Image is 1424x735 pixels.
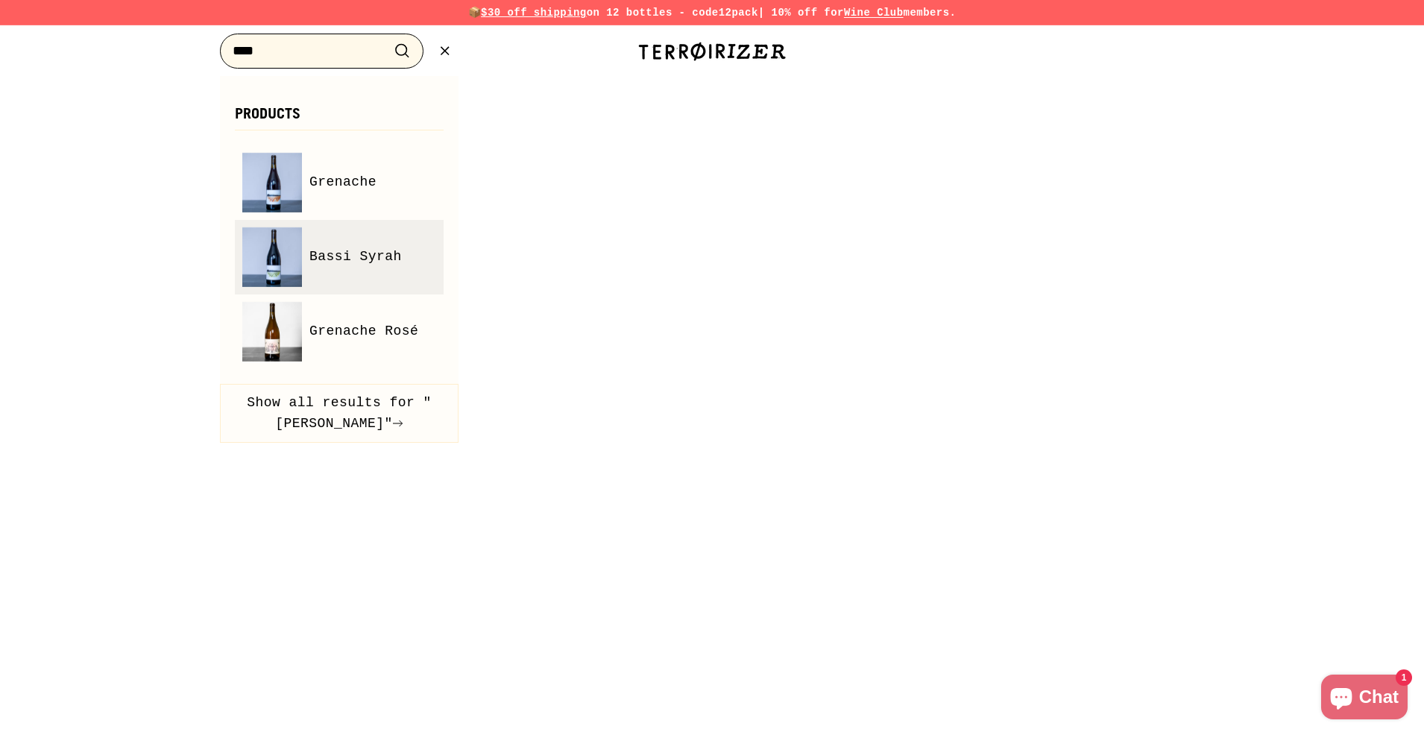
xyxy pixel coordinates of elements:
[235,106,444,130] h3: Products
[309,321,418,342] span: Grenache Rosé
[719,7,758,19] strong: 12pack
[220,384,459,444] button: Show all results for "[PERSON_NAME]"
[481,7,587,19] span: $30 off shipping
[242,302,302,362] img: Grenache Rosé
[242,153,436,212] a: Grenache Grenache
[242,153,302,212] img: Grenache
[309,246,402,268] span: Bassi Syrah
[242,227,302,287] img: Bassi Syrah
[844,7,904,19] a: Wine Club
[242,227,436,287] a: Bassi Syrah Bassi Syrah
[1317,675,1412,723] inbox-online-store-chat: Shopify online store chat
[183,4,1241,21] p: 📦 on 12 bottles - code | 10% off for members.
[242,302,436,362] a: Grenache Rosé Grenache Rosé
[309,171,377,193] span: Grenache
